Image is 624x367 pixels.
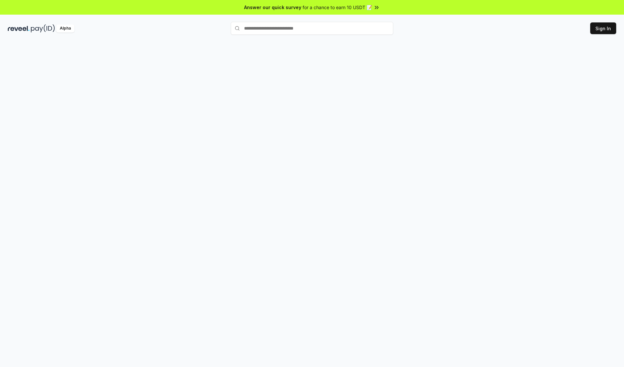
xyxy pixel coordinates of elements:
span: Answer our quick survey [244,4,301,11]
button: Sign In [590,22,616,34]
img: reveel_dark [8,24,30,33]
div: Alpha [56,24,74,33]
span: for a chance to earn 10 USDT 📝 [303,4,372,11]
img: pay_id [31,24,55,33]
